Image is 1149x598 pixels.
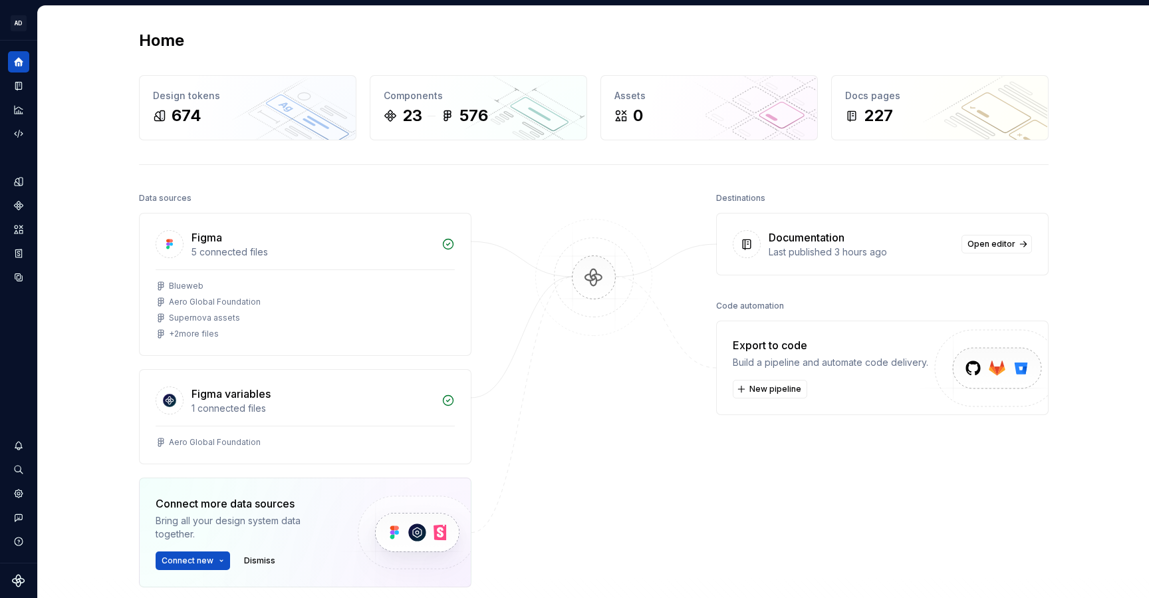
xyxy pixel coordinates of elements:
a: Documentation [8,75,29,96]
div: Figma variables [191,386,271,402]
div: AD [11,15,27,31]
button: Dismiss [238,551,281,570]
div: 23 [402,105,422,126]
svg: Supernova Logo [12,574,25,587]
span: Connect new [162,555,213,566]
a: Settings [8,483,29,504]
div: 1 connected files [191,402,434,415]
div: Code automation [716,297,784,315]
a: Code automation [8,123,29,144]
a: Home [8,51,29,73]
a: Assets0 [600,75,818,140]
div: Docs pages [845,89,1035,102]
a: Figma5 connected filesBluewebAero Global FoundationSupernova assets+2more files [139,213,471,356]
a: Components [8,195,29,216]
div: Bring all your design system data together. [156,514,335,541]
a: Analytics [8,99,29,120]
a: Figma variables1 connected filesAero Global Foundation [139,369,471,464]
a: Data sources [8,267,29,288]
div: 5 connected files [191,245,434,259]
button: New pipeline [733,380,807,398]
a: Components23576 [370,75,587,140]
div: 576 [459,105,488,126]
div: 0 [633,105,643,126]
div: Connect more data sources [156,496,335,512]
button: AD [3,9,35,37]
a: Design tokens674 [139,75,356,140]
div: Aero Global Foundation [169,297,261,307]
div: Export to code [733,337,928,353]
div: Data sources [139,189,191,208]
button: Notifications [8,435,29,456]
span: New pipeline [749,384,801,394]
div: Design tokens [153,89,342,102]
span: Dismiss [244,555,275,566]
div: Figma [191,229,222,245]
a: Design tokens [8,171,29,192]
button: Connect new [156,551,230,570]
a: Docs pages227 [831,75,1049,140]
span: Open editor [967,239,1015,249]
div: Supernova assets [169,313,240,323]
button: Contact support [8,507,29,528]
div: + 2 more files [169,329,219,339]
h2: Home [139,30,184,51]
div: Last published 3 hours ago [769,245,954,259]
div: Destinations [716,189,765,208]
a: Open editor [961,235,1032,253]
div: Documentation [769,229,844,245]
div: Assets [614,89,804,102]
div: Aero Global Foundation [169,437,261,448]
div: Build a pipeline and automate code delivery. [733,356,928,369]
div: 227 [864,105,893,126]
button: Search ⌘K [8,459,29,480]
div: Blueweb [169,281,203,291]
a: Assets [8,219,29,240]
div: Components [384,89,573,102]
a: Storybook stories [8,243,29,264]
div: 674 [172,105,201,126]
